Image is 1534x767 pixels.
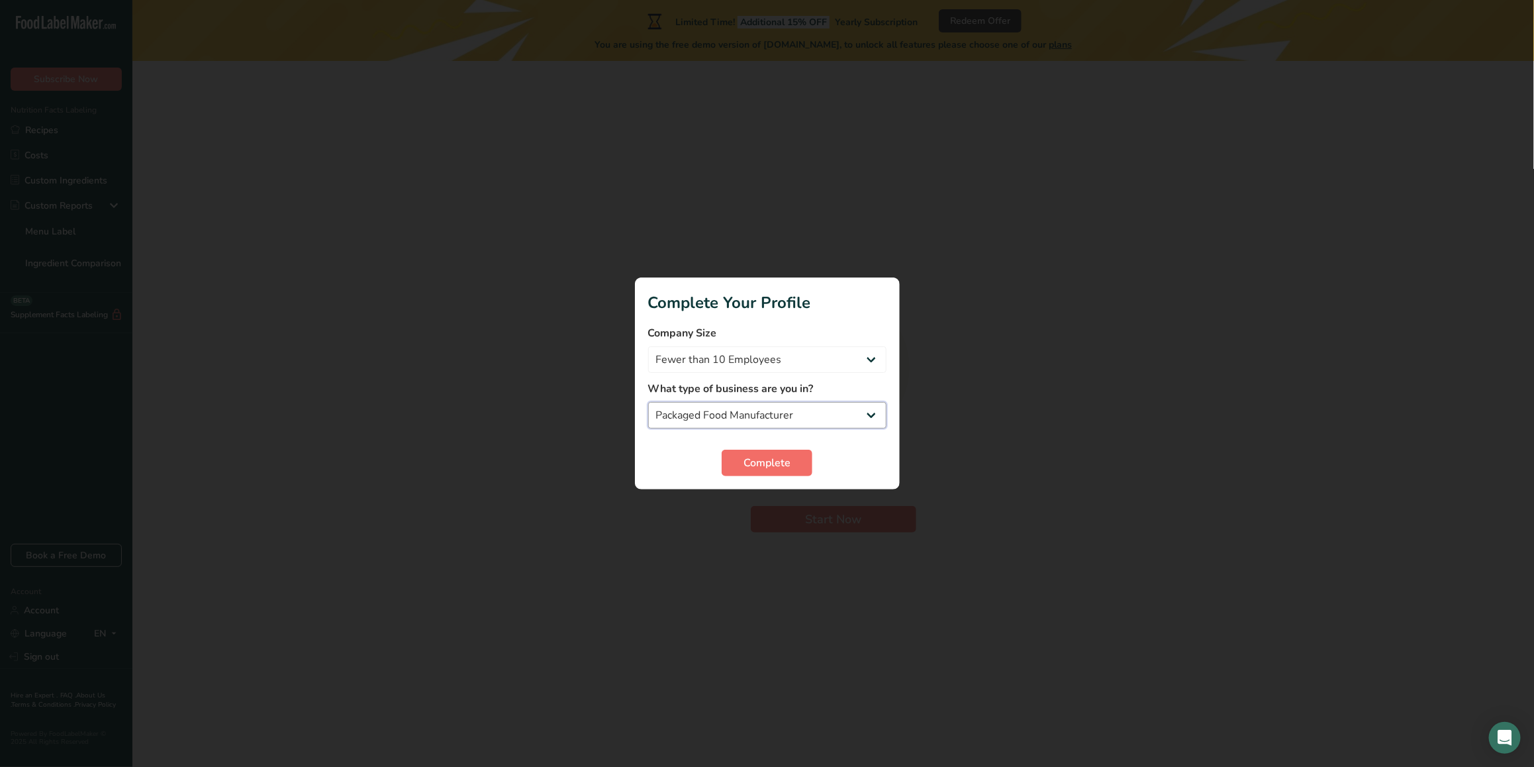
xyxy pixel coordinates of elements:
[648,381,887,397] label: What type of business are you in?
[722,450,812,476] button: Complete
[1489,722,1521,754] div: Open Intercom Messenger
[648,291,887,315] h1: Complete Your Profile
[743,455,791,471] span: Complete
[648,325,887,341] label: Company Size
